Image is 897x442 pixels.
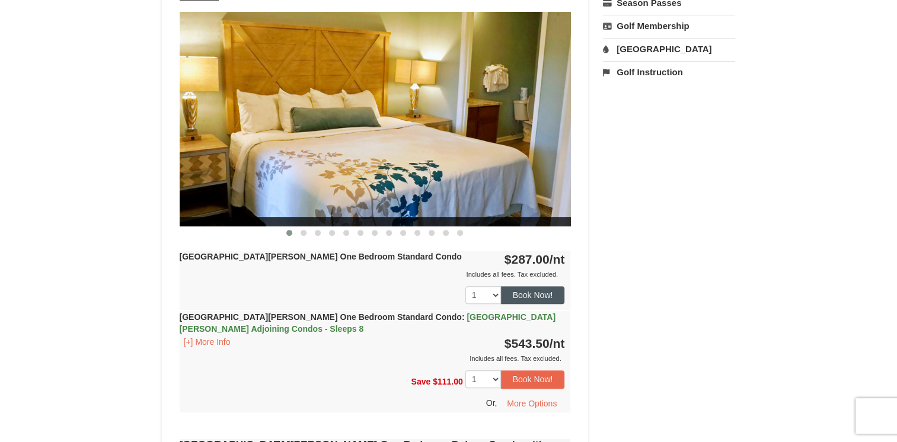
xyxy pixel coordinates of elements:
[501,286,565,304] button: Book Now!
[550,337,565,350] span: /nt
[180,252,462,261] strong: [GEOGRAPHIC_DATA][PERSON_NAME] One Bedroom Standard Condo
[180,335,235,348] button: [+] More Info
[603,61,735,83] a: Golf Instruction
[603,38,735,60] a: [GEOGRAPHIC_DATA]
[462,312,465,322] span: :
[180,353,565,364] div: Includes all fees. Tax excluded.
[411,377,430,386] span: Save
[505,252,565,266] strong: $287.00
[486,398,497,407] span: Or,
[180,12,571,226] img: 18876286-121-55434444.jpg
[505,337,550,350] span: $543.50
[180,312,556,334] strong: [GEOGRAPHIC_DATA][PERSON_NAME] One Bedroom Standard Condo
[180,268,565,280] div: Includes all fees. Tax excluded.
[550,252,565,266] span: /nt
[501,370,565,388] button: Book Now!
[499,395,564,412] button: More Options
[433,377,463,386] span: $111.00
[603,15,735,37] a: Golf Membership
